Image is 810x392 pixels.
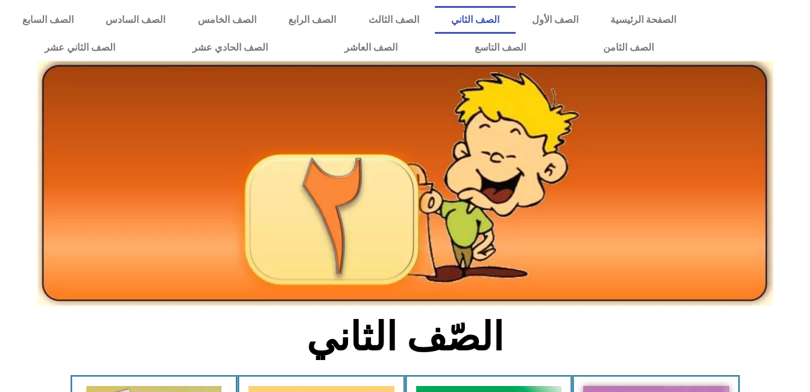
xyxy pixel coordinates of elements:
[182,6,272,34] a: الصف الخامس
[436,34,565,62] a: الصف التاسع
[565,34,692,62] a: الصف الثامن
[594,6,692,34] a: الصفحة الرئيسية
[435,6,515,34] a: الصف الثاني
[206,314,604,361] h2: الصّف الثاني
[154,34,306,62] a: الصف الحادي عشر
[6,34,154,62] a: الصف الثاني عشر
[6,6,89,34] a: الصف السابع
[306,34,436,62] a: الصف العاشر
[352,6,435,34] a: الصف الثالث
[516,6,594,34] a: الصف الأول
[272,6,352,34] a: الصف الرابع
[90,6,182,34] a: الصف السادس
